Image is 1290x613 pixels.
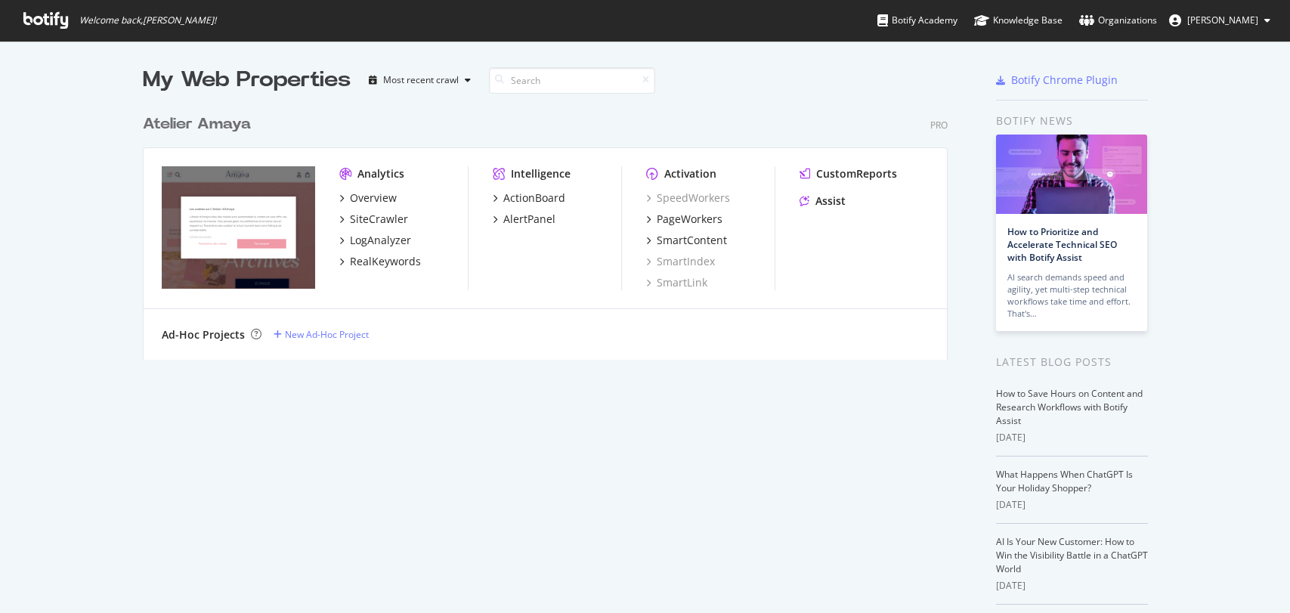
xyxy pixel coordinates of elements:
[996,535,1148,575] a: AI Is Your New Customer: How to Win the Visibility Battle in a ChatGPT World
[800,193,846,209] a: Assist
[489,67,655,94] input: Search
[974,13,1063,28] div: Knowledge Base
[503,212,555,227] div: AlertPanel
[996,73,1118,88] a: Botify Chrome Plugin
[162,327,245,342] div: Ad-Hoc Projects
[657,233,727,248] div: SmartContent
[930,119,948,132] div: Pro
[1007,225,1117,264] a: How to Prioritize and Accelerate Technical SEO with Botify Assist
[1187,14,1258,26] span: Anne-Solenne OGEE
[79,14,216,26] span: Welcome back, [PERSON_NAME] !
[339,212,408,227] a: SiteCrawler
[357,166,404,181] div: Analytics
[996,354,1148,370] div: Latest Blog Posts
[143,113,251,135] div: Atelier Amaya
[1007,271,1136,320] div: AI search demands speed and agility, yet multi-step technical workflows take time and effort. Tha...
[1011,73,1118,88] div: Botify Chrome Plugin
[657,212,722,227] div: PageWorkers
[350,233,411,248] div: LogAnalyzer
[996,579,1148,593] div: [DATE]
[339,190,397,206] a: Overview
[363,68,477,92] button: Most recent crawl
[996,431,1148,444] div: [DATE]
[996,468,1133,494] a: What Happens When ChatGPT Is Your Holiday Shopper?
[383,76,459,85] div: Most recent crawl
[143,95,960,360] div: grid
[646,254,715,269] a: SmartIndex
[996,113,1148,129] div: Botify news
[646,212,722,227] a: PageWorkers
[339,233,411,248] a: LogAnalyzer
[996,498,1148,512] div: [DATE]
[664,166,716,181] div: Activation
[350,254,421,269] div: RealKeywords
[877,13,957,28] div: Botify Academy
[493,190,565,206] a: ActionBoard
[274,328,369,341] a: New Ad-Hoc Project
[996,387,1143,427] a: How to Save Hours on Content and Research Workflows with Botify Assist
[339,254,421,269] a: RealKeywords
[162,166,315,289] img: atelier-amaya.com
[815,193,846,209] div: Assist
[1079,13,1157,28] div: Organizations
[143,113,257,135] a: Atelier Amaya
[350,212,408,227] div: SiteCrawler
[1157,8,1282,33] button: [PERSON_NAME]
[996,135,1147,214] img: How to Prioritize and Accelerate Technical SEO with Botify Assist
[285,328,369,341] div: New Ad-Hoc Project
[800,166,897,181] a: CustomReports
[511,166,571,181] div: Intelligence
[143,65,351,95] div: My Web Properties
[493,212,555,227] a: AlertPanel
[646,190,730,206] a: SpeedWorkers
[350,190,397,206] div: Overview
[503,190,565,206] div: ActionBoard
[646,275,707,290] a: SmartLink
[816,166,897,181] div: CustomReports
[646,233,727,248] a: SmartContent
